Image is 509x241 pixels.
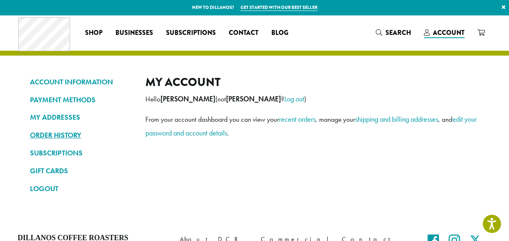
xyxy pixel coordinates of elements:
[30,164,133,178] a: GIFT CARDS
[30,110,133,124] a: MY ADDRESSES
[369,26,417,39] a: Search
[433,28,464,37] span: Account
[271,28,288,38] span: Blog
[145,92,479,106] p: Hello (not ? )
[145,114,477,138] a: edit your password and account details
[241,4,317,11] a: Get started with our best seller
[166,28,216,38] span: Subscriptions
[355,114,438,124] a: shipping and billing addresses
[79,26,109,39] a: Shop
[145,75,479,89] h2: My account
[30,93,133,107] a: PAYMENT METHODS
[226,95,281,103] strong: [PERSON_NAME]
[30,75,133,202] nav: Account pages
[115,28,153,38] span: Businesses
[284,94,304,103] a: Log out
[229,28,258,38] span: Contact
[160,95,215,103] strong: [PERSON_NAME]
[30,146,133,160] a: SUBSCRIPTIONS
[145,112,479,140] p: From your account dashboard you can view your , manage your , and .
[85,28,102,38] span: Shop
[385,28,411,37] span: Search
[30,128,133,142] a: ORDER HISTORY
[30,75,133,89] a: ACCOUNT INFORMATION
[30,182,133,196] a: LOGOUT
[279,114,315,124] a: recent orders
